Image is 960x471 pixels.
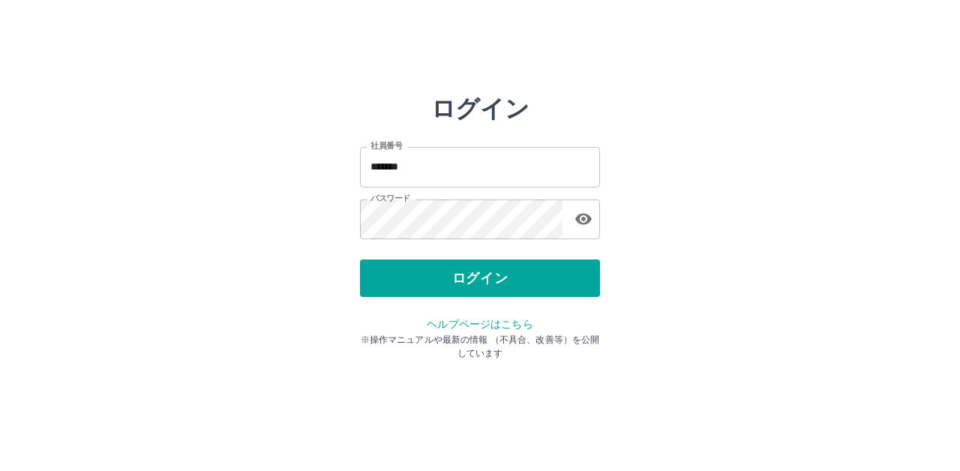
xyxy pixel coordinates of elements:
h2: ログイン [431,94,529,123]
label: パスワード [370,193,410,204]
button: ログイン [360,259,600,297]
a: ヘルプページはこちら [427,318,532,330]
label: 社員番号 [370,140,402,151]
p: ※操作マニュアルや最新の情報 （不具合、改善等）を公開しています [360,333,600,360]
